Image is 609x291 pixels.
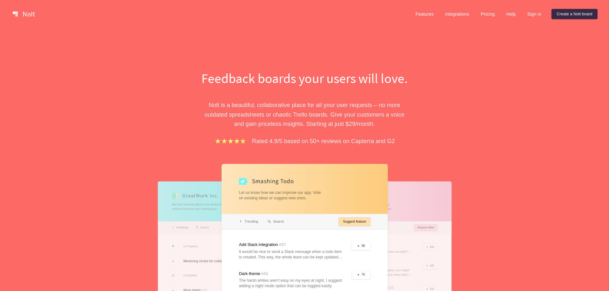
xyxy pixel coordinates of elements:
[551,9,597,19] a: Create a Nolt board
[440,9,474,19] a: Integrations
[501,9,521,19] a: Help
[214,137,247,145] img: stars.b067e34983.png
[252,136,395,146] p: Rated 4.9/5 based on 50+ reviews on Capterra and G2
[194,100,415,128] p: Nolt is a beautiful, collaborative place for all your user requests – no more outdated spreadshee...
[410,9,439,19] a: Features
[194,69,415,88] h1: Feedback boards your users will love.
[522,9,546,19] a: Sign in
[476,9,500,19] a: Pricing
